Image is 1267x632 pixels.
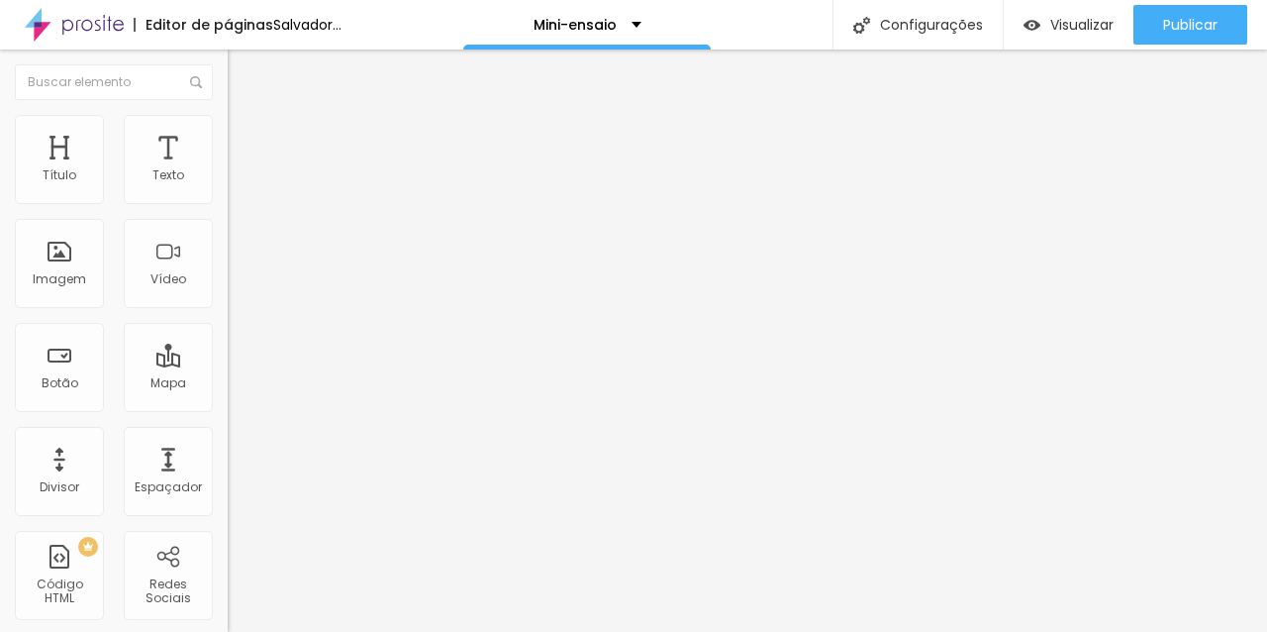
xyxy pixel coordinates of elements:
font: Mini-ensaio [534,15,617,35]
font: Mapa [150,374,186,391]
font: Visualizar [1050,15,1114,35]
font: Vídeo [150,270,186,287]
img: Ícone [853,17,870,34]
button: Visualizar [1004,5,1133,45]
font: Editor de páginas [146,15,273,35]
font: Imagem [33,270,86,287]
iframe: Editor [228,50,1267,632]
input: Buscar elemento [15,64,213,100]
button: Publicar [1133,5,1247,45]
font: Texto [152,166,184,183]
font: Configurações [880,15,983,35]
img: Ícone [190,76,202,88]
font: Botão [42,374,78,391]
font: Divisor [40,478,79,495]
font: Título [43,166,76,183]
font: Espaçador [135,478,202,495]
font: Salvador... [273,15,341,35]
img: view-1.svg [1023,17,1040,34]
font: Redes Sociais [146,576,191,606]
font: Código HTML [37,576,83,606]
font: Publicar [1163,15,1218,35]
